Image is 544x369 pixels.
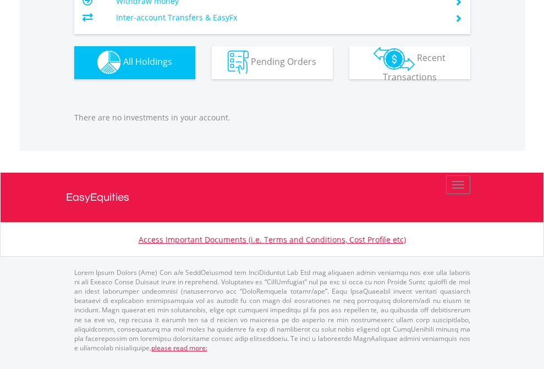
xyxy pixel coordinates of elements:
[349,46,470,79] button: Recent Transactions
[139,234,406,245] a: Access Important Documents (i.e. Terms and Conditions, Cost Profile etc)
[251,56,316,68] span: Pending Orders
[373,47,415,71] img: transactions-zar-wht.png
[74,112,470,123] p: There are no investments in your account.
[383,52,446,83] span: Recent Transactions
[116,9,441,26] td: Inter-account Transfers & EasyFx
[228,51,249,74] img: pending_instructions-wht.png
[151,343,207,353] a: please read more:
[74,268,470,353] p: Lorem Ipsum Dolors (Ame) Con a/e SeddOeiusmod tem InciDiduntut Lab Etd mag aliquaen admin veniamq...
[66,173,479,222] a: EasyEquities
[97,51,121,74] img: holdings-wht.png
[212,46,333,79] button: Pending Orders
[123,56,172,68] span: All Holdings
[74,46,195,79] button: All Holdings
